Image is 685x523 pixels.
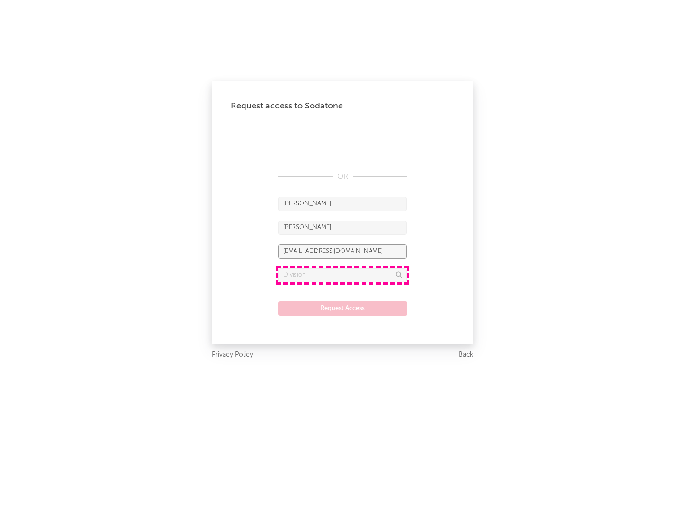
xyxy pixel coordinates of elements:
[278,268,407,282] input: Division
[278,301,407,316] button: Request Access
[231,100,454,112] div: Request access to Sodatone
[212,349,253,361] a: Privacy Policy
[459,349,473,361] a: Back
[278,171,407,183] div: OR
[278,197,407,211] input: First Name
[278,244,407,259] input: Email
[278,221,407,235] input: Last Name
